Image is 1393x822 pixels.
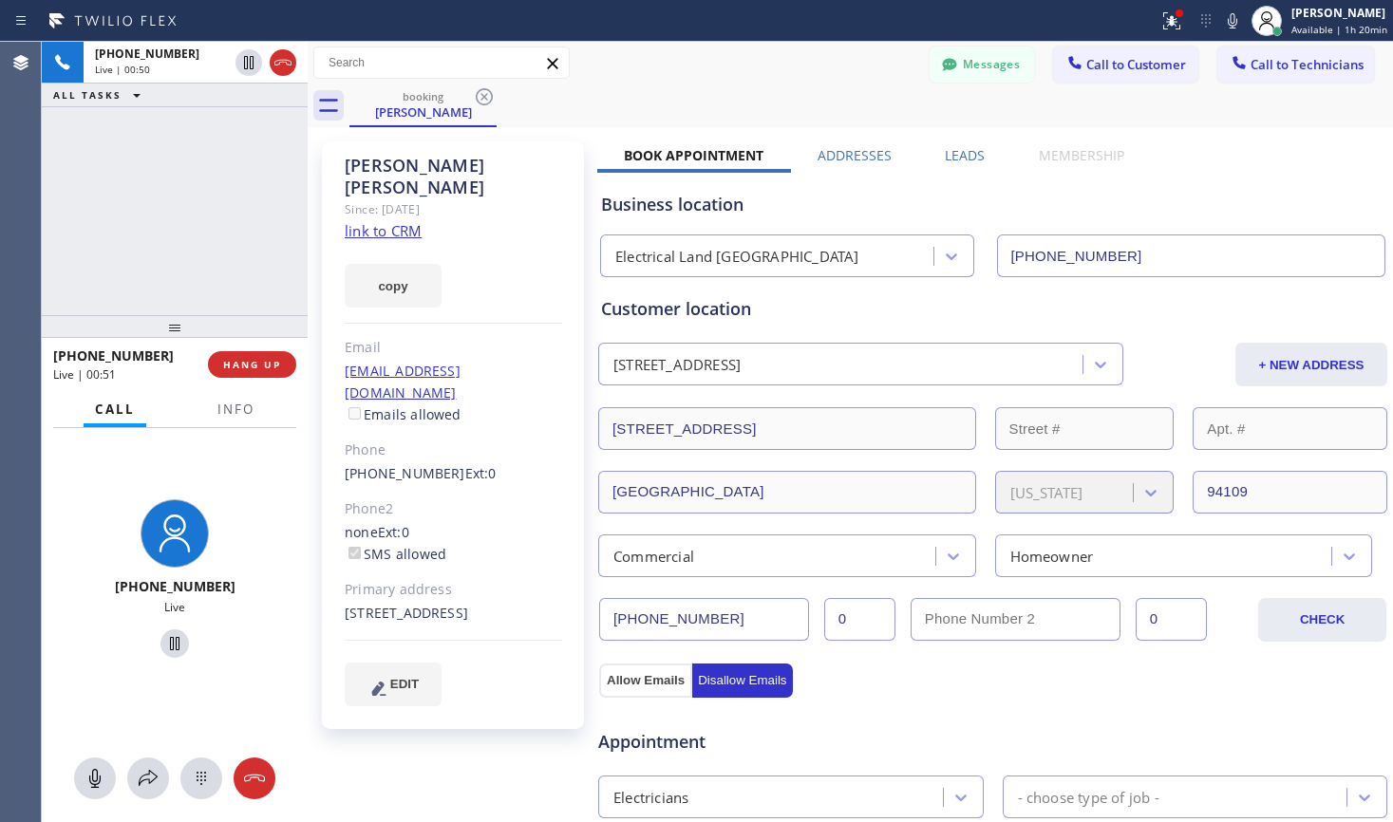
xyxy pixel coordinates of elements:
button: EDIT [345,663,442,706]
input: Phone Number 2 [911,598,1120,641]
input: Ext. 2 [1136,598,1207,641]
a: [EMAIL_ADDRESS][DOMAIN_NAME] [345,362,461,402]
span: Ext: 0 [378,523,409,541]
div: [PERSON_NAME] [PERSON_NAME] [345,155,562,198]
input: Emails allowed [348,407,361,420]
input: ZIP [1193,471,1387,514]
button: Hang up [270,49,296,76]
div: Business location [601,192,1384,217]
button: Call [84,391,146,428]
div: Homeowner [1010,545,1094,567]
div: Phone2 [345,498,562,520]
div: Phone [345,439,562,461]
label: Emails allowed [345,405,461,423]
input: Address [598,407,976,450]
span: Call to Technicians [1251,56,1364,73]
div: [PERSON_NAME] [351,103,495,121]
button: Call to Technicians [1217,47,1374,83]
span: [PHONE_NUMBER] [53,346,174,364]
button: CHECK [1258,598,1386,642]
button: Open dialpad [180,757,222,799]
div: Commercial [613,545,694,567]
a: [PHONE_NUMBER] [345,464,465,482]
button: HANG UP [208,351,296,378]
button: Disallow Emails [692,663,792,698]
button: Mute [1219,8,1246,34]
div: [STREET_ADDRESS] [613,354,741,376]
input: Phone Number [599,598,809,641]
button: Hold Customer [235,49,262,76]
button: Messages [930,47,1034,83]
span: EDIT [390,677,419,691]
button: Mute [74,757,116,799]
div: booking [351,89,495,103]
div: Peter Lewis [351,84,495,125]
div: Since: [DATE] [345,198,562,220]
span: Available | 1h 20min [1291,23,1387,36]
span: ALL TASKS [53,88,122,102]
div: Primary address [345,579,562,601]
label: SMS allowed [345,545,446,563]
label: Leads [945,146,985,164]
input: Apt. # [1193,407,1387,450]
div: Electricians [613,786,688,808]
button: Call to Customer [1053,47,1198,83]
button: Hold Customer [160,629,189,658]
div: [STREET_ADDRESS] [345,603,562,625]
button: ALL TASKS [42,84,160,106]
div: Email [345,337,562,359]
button: copy [345,264,442,308]
div: Customer location [601,296,1384,322]
span: Live | 00:50 [95,63,150,76]
button: Hang up [234,757,275,799]
div: - choose type of job - [1018,786,1159,808]
span: Live [164,599,185,615]
input: City [598,471,976,514]
span: [PHONE_NUMBER] [115,577,235,595]
button: Allow Emails [599,663,692,698]
span: Ext: 0 [465,464,497,482]
div: [PERSON_NAME] [1291,5,1387,21]
div: none [345,522,562,566]
label: Addresses [818,146,892,164]
span: HANG UP [223,358,281,371]
div: Electrical Land [GEOGRAPHIC_DATA] [615,246,859,268]
input: Ext. [824,598,895,641]
span: Info [217,401,254,418]
span: Call to Customer [1086,56,1186,73]
input: Street # [995,407,1175,450]
span: [PHONE_NUMBER] [95,46,199,62]
label: Membership [1039,146,1124,164]
input: Search [314,47,569,78]
a: link to CRM [345,221,422,240]
span: Call [95,401,135,418]
label: Book Appointment [624,146,763,164]
button: + NEW ADDRESS [1235,343,1387,386]
input: Phone Number [997,234,1386,277]
span: Appointment [598,729,858,755]
span: Live | 00:51 [53,366,116,383]
button: Open directory [127,757,169,799]
button: Info [206,391,266,428]
input: SMS allowed [348,547,361,559]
